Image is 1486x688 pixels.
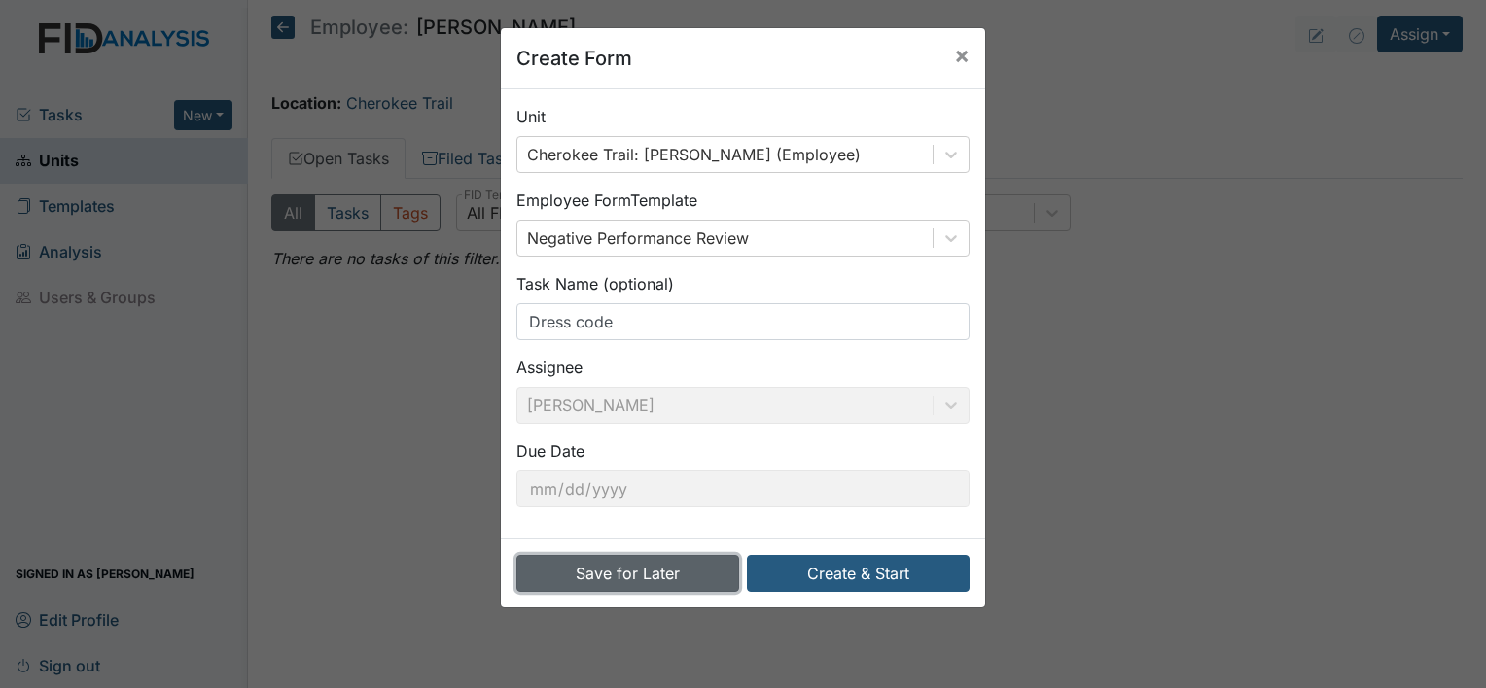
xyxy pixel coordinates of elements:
label: Employee Form Template [516,189,697,212]
button: Close [938,28,985,83]
span: × [954,41,970,69]
div: Cherokee Trail: [PERSON_NAME] (Employee) [527,143,861,166]
label: Task Name (optional) [516,272,674,295]
button: Save for Later [516,555,739,592]
label: Assignee [516,356,583,379]
div: Negative Performance Review [527,226,749,250]
h5: Create Form [516,44,632,73]
label: Due Date [516,439,584,463]
label: Unit [516,105,546,128]
button: Create & Start [747,555,970,592]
